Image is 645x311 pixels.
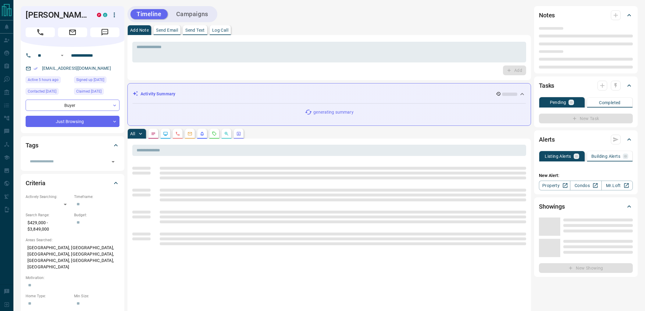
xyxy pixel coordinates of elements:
p: Actively Searching: [26,194,71,200]
h2: Tasks [539,81,554,90]
p: All [130,132,135,136]
svg: Email Verified [34,66,38,71]
p: $429,000 - $3,849,000 [26,218,71,234]
p: Send Text [185,28,205,32]
span: Email [58,27,87,37]
p: Home Type: [26,293,71,299]
svg: Notes [151,131,156,136]
div: Just Browsing [26,116,119,127]
p: generating summary [313,109,353,115]
div: Showings [539,199,633,214]
h1: [PERSON_NAME] [26,10,88,20]
button: Timeline [130,9,168,19]
svg: Calls [175,131,180,136]
div: Activity Summary [133,88,526,100]
button: Campaigns [170,9,214,19]
h2: Alerts [539,135,555,144]
p: Search Range: [26,212,71,218]
p: Pending [550,100,566,104]
div: condos.ca [103,13,107,17]
p: Completed [599,101,621,105]
p: [GEOGRAPHIC_DATA], [GEOGRAPHIC_DATA], [GEOGRAPHIC_DATA], [GEOGRAPHIC_DATA], [GEOGRAPHIC_DATA], [G... [26,243,119,272]
p: Building Alerts [591,154,620,158]
p: Add Note [130,28,149,32]
p: Min Size: [74,293,119,299]
svg: Requests [212,131,217,136]
a: Condos [570,181,601,190]
svg: Listing Alerts [200,131,205,136]
span: Claimed [DATE] [76,88,102,94]
svg: Lead Browsing Activity [163,131,168,136]
div: Sat Jul 26 2025 [26,88,71,97]
p: Activity Summary [141,91,175,97]
p: Motivation: [26,275,119,281]
a: Mr.Loft [601,181,633,190]
p: Send Email [156,28,178,32]
div: Tags [26,138,119,153]
div: Sat Jul 26 2025 [74,88,119,97]
svg: Agent Actions [236,131,241,136]
p: Log Call [212,28,228,32]
span: Active 5 hours ago [28,77,59,83]
div: Tasks [539,78,633,93]
span: Contacted [DATE] [28,88,56,94]
p: Timeframe: [74,194,119,200]
h2: Tags [26,140,38,150]
p: Listing Alerts [545,154,571,158]
div: Buyer [26,100,119,111]
h2: Criteria [26,178,45,188]
span: Call [26,27,55,37]
div: Notes [539,8,633,23]
a: [EMAIL_ADDRESS][DOMAIN_NAME] [42,66,111,71]
button: Open [59,52,66,59]
svg: Emails [187,131,192,136]
h2: Showings [539,202,565,211]
div: Sun Oct 12 2025 [26,76,71,85]
p: Areas Searched: [26,237,119,243]
p: New Alert: [539,172,633,179]
a: Property [539,181,570,190]
p: Budget: [74,212,119,218]
h2: Notes [539,10,555,20]
div: property.ca [97,13,101,17]
div: Alerts [539,132,633,147]
span: Signed up [DATE] [76,77,104,83]
div: Fri Jul 25 2025 [74,76,119,85]
div: Criteria [26,176,119,190]
button: Open [109,157,117,166]
svg: Opportunities [224,131,229,136]
span: Message [90,27,119,37]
